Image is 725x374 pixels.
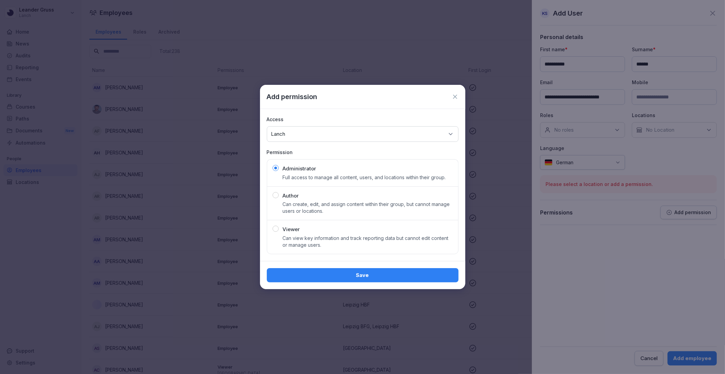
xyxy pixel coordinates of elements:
p: Author [283,192,299,200]
p: Full access to manage all content, users, and locations within their group. [283,174,446,181]
p: Access [267,116,459,123]
p: Can create, edit, and assign content within their group, but cannot manage users or locations. [283,201,453,214]
p: Permission [267,149,459,156]
p: Lanch [271,131,286,137]
p: Administrator [283,165,316,173]
button: Save [267,268,459,282]
div: Save [272,272,453,279]
p: Can view key information and track reporting data but cannot edit content or manage users. [283,235,453,248]
p: Viewer [283,226,300,233]
p: Add permission [267,92,317,102]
